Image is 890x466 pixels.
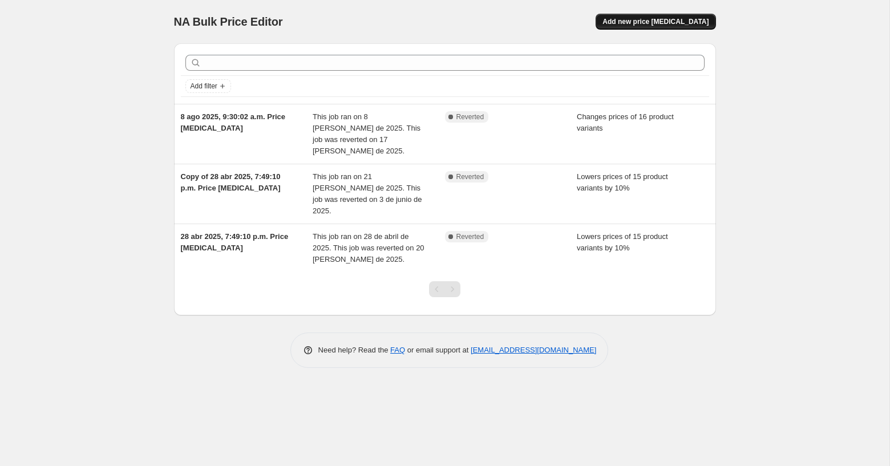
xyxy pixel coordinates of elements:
span: NA Bulk Price Editor [174,15,283,28]
span: Lowers prices of 15 product variants by 10% [577,232,668,252]
span: Add new price [MEDICAL_DATA] [602,17,709,26]
span: 8 ago 2025, 9:30:02 a.m. Price [MEDICAL_DATA] [181,112,286,132]
span: This job ran on 28 de abril de 2025. This job was reverted on 20 [PERSON_NAME] de 2025. [313,232,424,264]
span: Reverted [456,172,484,181]
span: Add filter [191,82,217,91]
span: or email support at [405,346,471,354]
a: FAQ [390,346,405,354]
span: 28 abr 2025, 7:49:10 p.m. Price [MEDICAL_DATA] [181,232,289,252]
button: Add filter [185,79,231,93]
span: Need help? Read the [318,346,391,354]
span: This job ran on 21 [PERSON_NAME] de 2025. This job was reverted on 3 de junio de 2025. [313,172,422,215]
span: Lowers prices of 15 product variants by 10% [577,172,668,192]
button: Add new price [MEDICAL_DATA] [596,14,715,30]
span: This job ran on 8 [PERSON_NAME] de 2025. This job was reverted on 17 [PERSON_NAME] de 2025. [313,112,420,155]
span: Reverted [456,112,484,121]
nav: Pagination [429,281,460,297]
span: Changes prices of 16 product variants [577,112,674,132]
span: Copy of 28 abr 2025, 7:49:10 p.m. Price [MEDICAL_DATA] [181,172,281,192]
a: [EMAIL_ADDRESS][DOMAIN_NAME] [471,346,596,354]
span: Reverted [456,232,484,241]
